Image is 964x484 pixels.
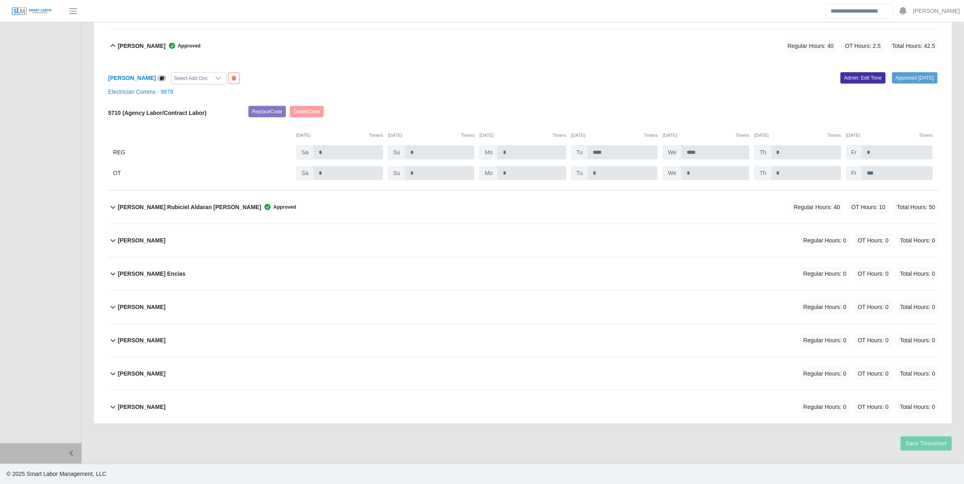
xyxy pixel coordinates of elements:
[855,267,891,281] span: OT Hours: 0
[913,7,960,15] a: [PERSON_NAME]
[801,234,849,247] span: Regular Hours: 0
[801,367,849,380] span: Regular Hours: 0
[479,145,498,160] span: Mo
[825,4,893,18] input: Search
[479,166,498,180] span: Mo
[849,201,888,214] span: OT Hours: 10
[388,145,405,160] span: Su
[892,72,938,84] a: Approved [DATE]
[388,166,405,180] span: Su
[118,270,185,278] b: [PERSON_NAME] Encias
[479,132,566,139] div: [DATE]
[754,132,841,139] div: [DATE]
[108,391,938,423] button: [PERSON_NAME] Regular Hours: 0 OT Hours: 0 Total Hours: 0
[108,89,173,95] a: Electrician Comms - 9878
[898,334,938,347] span: Total Hours: 0
[108,75,156,81] a: [PERSON_NAME]
[172,73,210,84] div: Select Add Ons
[644,132,658,139] button: Timers
[157,75,166,81] a: View/Edit Notes
[108,257,938,290] button: [PERSON_NAME] Encias Regular Hours: 0 OT Hours: 0 Total Hours: 0
[248,106,286,117] button: ReplaceCode
[855,300,891,314] span: OT Hours: 0
[898,300,938,314] span: Total Hours: 0
[801,267,849,281] span: Regular Hours: 0
[663,145,682,160] span: We
[898,400,938,414] span: Total Hours: 0
[855,334,891,347] span: OT Hours: 0
[791,201,842,214] span: Regular Hours: 40
[296,132,383,139] div: [DATE]
[108,30,938,63] button: [PERSON_NAME] Approved Regular Hours: 40 OT Hours: 2.5 Total Hours: 42.5
[108,224,938,257] button: [PERSON_NAME] Regular Hours: 0 OT Hours: 0 Total Hours: 0
[840,72,886,84] a: Admin: Edit Time
[846,145,862,160] span: Fr
[827,132,841,139] button: Timers
[571,166,588,180] span: Tu
[118,369,165,378] b: [PERSON_NAME]
[846,166,862,180] span: Fr
[369,132,383,139] button: Timers
[842,39,883,53] span: OT Hours: 2.5
[118,203,261,212] b: [PERSON_NAME] Rubiciel Aldaran [PERSON_NAME]
[571,132,658,139] div: [DATE]
[754,145,771,160] span: Th
[894,201,938,214] span: Total Hours: 50
[11,7,52,16] img: SLM Logo
[919,132,933,139] button: Timers
[898,267,938,281] span: Total Hours: 0
[113,166,292,180] div: OT
[118,236,165,245] b: [PERSON_NAME]
[801,400,849,414] span: Regular Hours: 0
[261,203,296,211] span: Approved
[855,400,891,414] span: OT Hours: 0
[228,73,240,84] button: End Worker & Remove from the Timesheet
[388,132,474,139] div: [DATE]
[118,303,165,311] b: [PERSON_NAME]
[108,110,207,116] b: 5710 (Agency Labor/Contract Labor)
[165,42,200,50] span: Approved
[846,132,933,139] div: [DATE]
[801,334,849,347] span: Regular Hours: 0
[801,300,849,314] span: Regular Hours: 0
[855,234,891,247] span: OT Hours: 0
[663,132,749,139] div: [DATE]
[754,166,771,180] span: Th
[890,39,938,53] span: Total Hours: 42.5
[553,132,566,139] button: Timers
[901,436,952,451] button: Save Timesheet
[108,357,938,390] button: [PERSON_NAME] Regular Hours: 0 OT Hours: 0 Total Hours: 0
[7,471,106,477] span: © 2025 Smart Labor Management, LLC
[108,291,938,324] button: [PERSON_NAME] Regular Hours: 0 OT Hours: 0 Total Hours: 0
[785,39,836,53] span: Regular Hours: 40
[108,191,938,224] button: [PERSON_NAME] Rubiciel Aldaran [PERSON_NAME] Approved Regular Hours: 40 OT Hours: 10 Total Hours: 50
[296,145,314,160] span: Sa
[108,324,938,357] button: [PERSON_NAME] Regular Hours: 0 OT Hours: 0 Total Hours: 0
[855,367,891,380] span: OT Hours: 0
[571,145,588,160] span: Tu
[898,367,938,380] span: Total Hours: 0
[118,336,165,345] b: [PERSON_NAME]
[296,166,314,180] span: Sa
[118,403,165,411] b: [PERSON_NAME]
[736,132,750,139] button: Timers
[663,166,682,180] span: We
[118,42,165,50] b: [PERSON_NAME]
[113,145,292,160] div: REG
[898,234,938,247] span: Total Hours: 0
[290,106,324,117] button: DeleteCode
[461,132,475,139] button: Timers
